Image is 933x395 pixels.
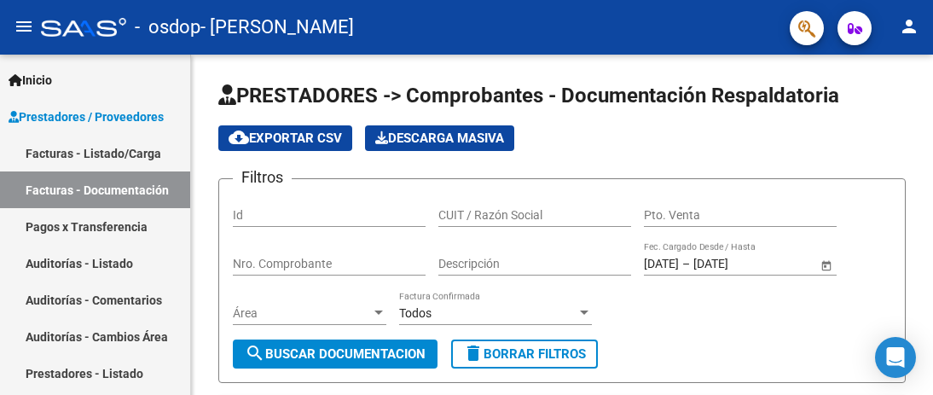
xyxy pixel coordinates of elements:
span: Borrar Filtros [463,346,586,362]
span: - osdop [135,9,200,46]
mat-icon: search [245,343,265,363]
h3: Filtros [233,166,292,189]
mat-icon: cloud_download [229,127,249,148]
button: Exportar CSV [218,125,352,151]
app-download-masive: Descarga masiva de comprobantes (adjuntos) [365,125,514,151]
span: Todos [399,306,432,320]
div: Open Intercom Messenger [875,337,916,378]
mat-icon: delete [463,343,484,363]
span: - [PERSON_NAME] [200,9,354,46]
button: Buscar Documentacion [233,340,438,369]
span: – [682,257,690,271]
span: Prestadores / Proveedores [9,107,164,126]
button: Open calendar [817,256,835,274]
span: Exportar CSV [229,131,342,146]
mat-icon: person [899,16,919,37]
span: Área [233,306,371,321]
input: Fecha inicio [644,257,679,271]
span: PRESTADORES -> Comprobantes - Documentación Respaldatoria [218,84,839,107]
span: Inicio [9,71,52,90]
button: Descarga Masiva [365,125,514,151]
input: Fecha fin [693,257,777,271]
span: Descarga Masiva [375,131,504,146]
button: Borrar Filtros [451,340,598,369]
mat-icon: menu [14,16,34,37]
span: Buscar Documentacion [245,346,426,362]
